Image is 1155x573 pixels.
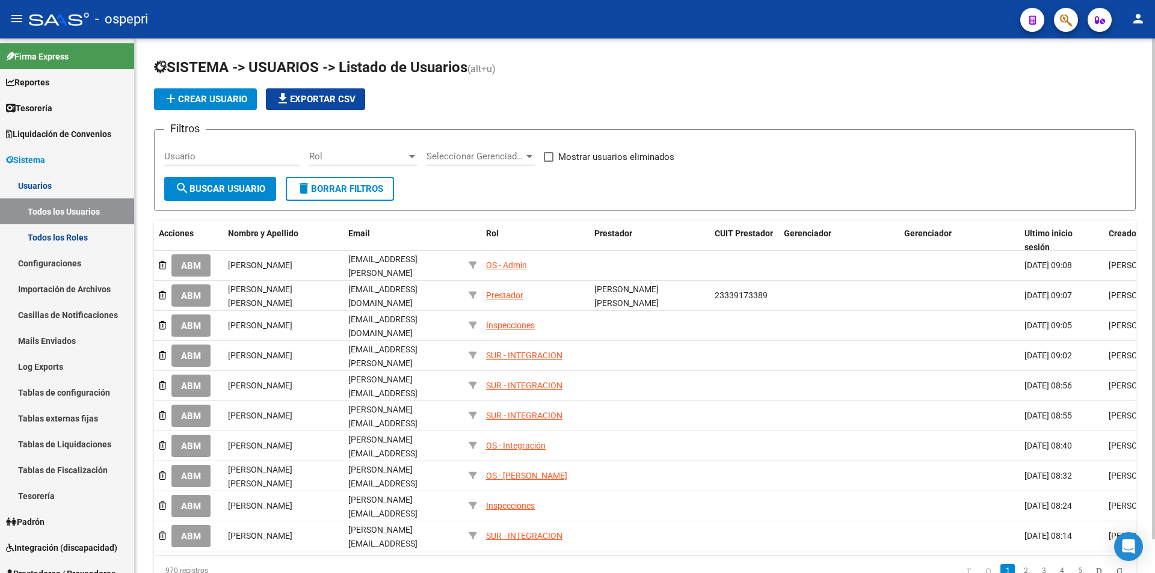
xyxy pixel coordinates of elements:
span: SISTEMA -> USUARIOS -> Listado de Usuarios [154,59,467,76]
span: Rol [486,228,499,238]
span: [PERSON_NAME] [228,411,292,420]
span: [DATE] 08:14 [1024,531,1072,541]
span: ABM [181,320,201,331]
span: [PERSON_NAME] [PERSON_NAME] [228,284,292,308]
span: Seleccionar Gerenciador [427,151,524,162]
button: ABM [171,405,211,427]
span: [PERSON_NAME] [PERSON_NAME] [594,284,659,308]
div: SUR - INTEGRACION [486,409,562,423]
datatable-header-cell: Email [343,221,464,260]
span: [DATE] 09:05 [1024,320,1072,330]
span: [PERSON_NAME][EMAIL_ADDRESS][PERSON_NAME][DOMAIN_NAME] [348,495,417,545]
span: [PERSON_NAME] [228,501,292,510]
span: Ultimo inicio sesión [1024,228,1073,252]
span: Integración (discapacidad) [6,541,117,554]
span: [DATE] 09:02 [1024,351,1072,360]
span: ABM [181,531,201,542]
span: [EMAIL_ADDRESS][PERSON_NAME][DOMAIN_NAME] [348,254,417,292]
span: Sistema [6,153,45,167]
span: [DATE] 09:08 [1024,260,1072,270]
mat-icon: file_download [276,91,290,106]
datatable-header-cell: Ultimo inicio sesión [1020,221,1104,260]
span: Gerenciador [904,228,952,238]
div: Open Intercom Messenger [1114,532,1143,561]
span: Buscar Usuario [175,183,265,194]
span: [DATE] 08:40 [1024,441,1072,450]
span: ABM [181,411,201,421]
div: OS - Admin [486,259,527,272]
span: ABM [181,471,201,482]
span: Email [348,228,370,238]
datatable-header-cell: Gerenciador [779,221,899,260]
span: Mostrar usuarios eliminados [558,150,674,164]
span: [PERSON_NAME][EMAIL_ADDRESS][PERSON_NAME][DOMAIN_NAME] [348,375,417,425]
button: ABM [171,375,211,397]
div: Inspecciones [486,319,535,332]
span: Nombre y Apellido [228,228,298,238]
mat-icon: person [1131,11,1145,26]
mat-icon: add [164,91,178,106]
span: [DATE] 08:55 [1024,411,1072,420]
button: ABM [171,525,211,547]
span: ABM [181,351,201,361]
span: [PERSON_NAME] [228,351,292,360]
button: ABM [171,314,211,337]
div: OS - Integración [486,439,546,453]
span: [PERSON_NAME][EMAIL_ADDRESS][DOMAIN_NAME] [348,405,417,442]
span: Borrar Filtros [297,183,383,194]
span: [EMAIL_ADDRESS][DOMAIN_NAME] [348,284,417,308]
span: Tesorería [6,102,52,115]
button: Buscar Usuario [164,177,276,201]
button: ABM [171,465,211,487]
span: [DATE] 08:24 [1024,501,1072,510]
datatable-header-cell: Rol [481,221,590,260]
span: Gerenciador [784,228,831,238]
datatable-header-cell: Acciones [154,221,223,260]
span: ABM [181,290,201,301]
div: OS - [PERSON_NAME] [486,469,567,483]
datatable-header-cell: Prestador [590,221,710,260]
h3: Filtros [164,120,206,137]
button: ABM [171,435,211,457]
span: Prestador [594,228,632,238]
div: SUR - INTEGRACION [486,349,562,363]
span: Acciones [159,228,194,238]
span: Rol [309,151,407,162]
span: [DATE] 09:07 [1024,290,1072,300]
span: ABM [181,441,201,452]
span: Crear Usuario [164,94,247,105]
span: Padrón [6,515,45,529]
datatable-header-cell: Gerenciador [899,221,1020,260]
span: [DATE] 08:32 [1024,471,1072,480]
span: [PERSON_NAME] [228,260,292,270]
span: [DATE] 08:56 [1024,381,1072,390]
div: SUR - INTEGRACION [486,529,562,543]
span: (alt+u) [467,63,496,75]
span: [PERSON_NAME] [228,531,292,541]
button: ABM [171,495,211,517]
span: [PERSON_NAME] [PERSON_NAME] [228,465,292,488]
button: Exportar CSV [266,88,365,110]
span: Creado por [1109,228,1151,238]
span: [EMAIL_ADDRESS][DOMAIN_NAME] [348,314,417,338]
span: Firma Express [6,50,69,63]
button: Borrar Filtros [286,177,394,201]
span: Liquidación de Convenios [6,127,111,141]
button: ABM [171,345,211,367]
button: ABM [171,284,211,307]
span: Reportes [6,76,49,89]
span: ABM [181,260,201,271]
div: Prestador [486,289,523,302]
div: Inspecciones [486,499,535,513]
span: CUIT Prestador [715,228,773,238]
mat-icon: menu [10,11,24,26]
span: Exportar CSV [276,94,356,105]
datatable-header-cell: Nombre y Apellido [223,221,343,260]
span: [PERSON_NAME] [228,320,292,330]
span: [PERSON_NAME][EMAIL_ADDRESS][DOMAIN_NAME] [348,435,417,472]
span: [PERSON_NAME] [228,381,292,390]
mat-icon: delete [297,181,311,195]
span: - ospepri [95,6,148,32]
div: SUR - INTEGRACION [486,379,562,393]
span: [EMAIL_ADDRESS][PERSON_NAME][DOMAIN_NAME] [348,345,417,382]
